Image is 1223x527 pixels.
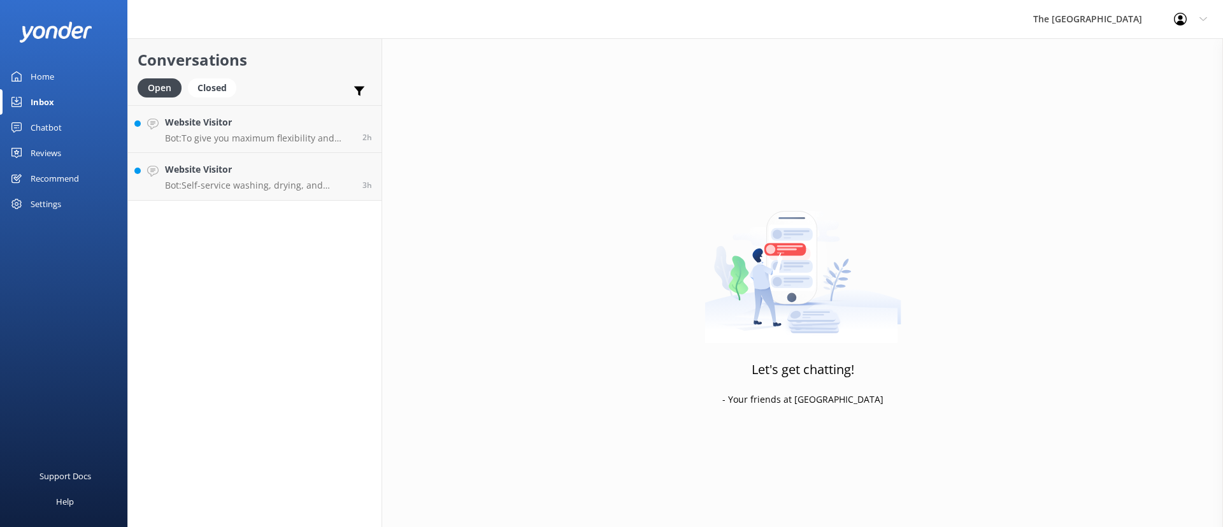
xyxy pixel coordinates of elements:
[722,393,883,407] p: - Your friends at [GEOGRAPHIC_DATA]
[165,162,353,177] h4: Website Visitor
[362,132,372,143] span: Sep 15 2025 07:46pm (UTC -10:00) Pacific/Honolulu
[56,489,74,514] div: Help
[128,153,382,201] a: Website VisitorBot:Self-service washing, drying, and ironing facilities are located near the room...
[704,184,901,343] img: artwork of a man stealing a conversation from at giant smartphone
[31,166,79,191] div: Recommend
[165,115,353,129] h4: Website Visitor
[31,89,54,115] div: Inbox
[165,180,353,191] p: Bot: Self-service washing, drying, and ironing facilities are located near the rooms.
[31,140,61,166] div: Reviews
[31,115,62,140] div: Chatbot
[138,78,182,97] div: Open
[31,64,54,89] div: Home
[752,359,854,380] h3: Let's get chatting!
[188,78,236,97] div: Closed
[362,180,372,191] span: Sep 15 2025 06:58pm (UTC -10:00) Pacific/Honolulu
[138,80,188,94] a: Open
[138,48,372,72] h2: Conversations
[19,22,92,43] img: yonder-white-logo.png
[165,133,353,144] p: Bot: To give you maximum flexibility and access to the best available rates, our resorts do not p...
[31,191,61,217] div: Settings
[128,105,382,153] a: Website VisitorBot:To give you maximum flexibility and access to the best available rates, our re...
[188,80,243,94] a: Closed
[39,463,91,489] div: Support Docs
